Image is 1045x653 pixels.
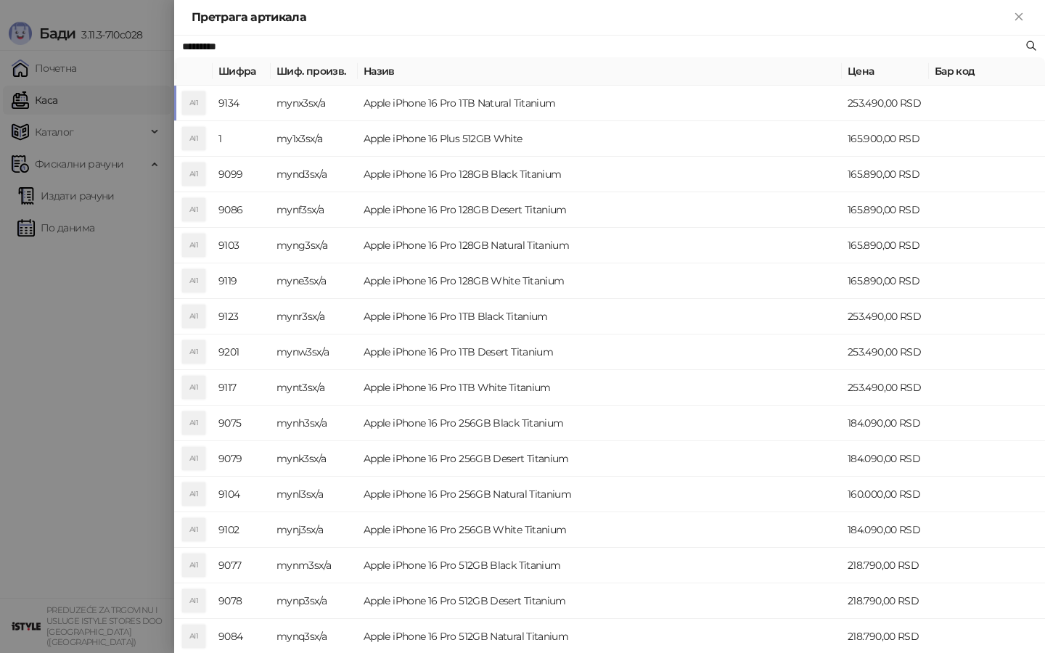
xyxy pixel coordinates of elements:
td: Apple iPhone 16 Pro 128GB Desert Titanium [358,192,842,228]
td: 1 [213,121,271,157]
td: Apple iPhone 16 Pro 1TB White Titanium [358,370,842,406]
td: Apple iPhone 16 Pro 128GB Black Titanium [358,157,842,192]
td: 218.790,00 RSD [842,548,929,583]
td: mynl3sx/a [271,477,358,512]
div: Претрага артикала [192,9,1010,26]
td: mynf3sx/a [271,192,358,228]
div: AI1 [182,198,205,221]
td: mynj3sx/a [271,512,358,548]
td: 9103 [213,228,271,263]
td: 9099 [213,157,271,192]
td: Apple iPhone 16 Pro 1TB Desert Titanium [358,334,842,370]
td: Apple iPhone 16 Pro 128GB White Titanium [358,263,842,299]
td: mynk3sx/a [271,441,358,477]
td: Apple iPhone 16 Plus 512GB White [358,121,842,157]
td: myng3sx/a [271,228,358,263]
td: mynt3sx/a [271,370,358,406]
td: 165.890,00 RSD [842,192,929,228]
td: 165.890,00 RSD [842,263,929,299]
td: 253.490,00 RSD [842,86,929,121]
td: 184.090,00 RSD [842,441,929,477]
td: 9119 [213,263,271,299]
td: 9079 [213,441,271,477]
td: mynr3sx/a [271,299,358,334]
th: Шиф. произв. [271,57,358,86]
td: Apple iPhone 16 Pro 1TB Natural Titanium [358,86,842,121]
td: 9134 [213,86,271,121]
button: Close [1010,9,1028,26]
div: AI1 [182,305,205,328]
td: 253.490,00 RSD [842,370,929,406]
td: Apple iPhone 16 Pro 512GB Black Titanium [358,548,842,583]
div: AI1 [182,482,205,506]
td: 9104 [213,477,271,512]
td: 184.090,00 RSD [842,512,929,548]
td: 9078 [213,583,271,619]
th: Шифра [213,57,271,86]
div: AI1 [182,376,205,399]
td: Apple iPhone 16 Pro 512GB Desert Titanium [358,583,842,619]
div: AI1 [182,447,205,470]
td: mynx3sx/a [271,86,358,121]
td: 9077 [213,548,271,583]
td: mynp3sx/a [271,583,358,619]
td: my1x3sx/a [271,121,358,157]
td: 184.090,00 RSD [842,406,929,441]
div: AI1 [182,625,205,648]
td: Apple iPhone 16 Pro 1TB Black Titanium [358,299,842,334]
td: 9123 [213,299,271,334]
div: AI1 [182,340,205,364]
td: 253.490,00 RSD [842,334,929,370]
td: 160.000,00 RSD [842,477,929,512]
div: AI1 [182,518,205,541]
td: myne3sx/a [271,263,358,299]
td: Apple iPhone 16 Pro 256GB Desert Titanium [358,441,842,477]
th: Назив [358,57,842,86]
td: 253.490,00 RSD [842,299,929,334]
td: 9102 [213,512,271,548]
td: 165.900,00 RSD [842,121,929,157]
td: 9086 [213,192,271,228]
th: Бар код [929,57,1045,86]
div: AI1 [182,163,205,186]
div: AI1 [182,411,205,435]
td: 165.890,00 RSD [842,157,929,192]
th: Цена [842,57,929,86]
td: mynm3sx/a [271,548,358,583]
td: 9201 [213,334,271,370]
td: Apple iPhone 16 Pro 256GB Natural Titanium [358,477,842,512]
td: 218.790,00 RSD [842,583,929,619]
td: 9075 [213,406,271,441]
div: AI1 [182,91,205,115]
div: AI1 [182,554,205,577]
div: AI1 [182,589,205,612]
td: mynd3sx/a [271,157,358,192]
td: mynh3sx/a [271,406,358,441]
td: 9117 [213,370,271,406]
td: 165.890,00 RSD [842,228,929,263]
td: Apple iPhone 16 Pro 128GB Natural Titanium [358,228,842,263]
td: Apple iPhone 16 Pro 256GB White Titanium [358,512,842,548]
div: AI1 [182,234,205,257]
td: Apple iPhone 16 Pro 256GB Black Titanium [358,406,842,441]
div: AI1 [182,127,205,150]
td: mynw3sx/a [271,334,358,370]
div: AI1 [182,269,205,292]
